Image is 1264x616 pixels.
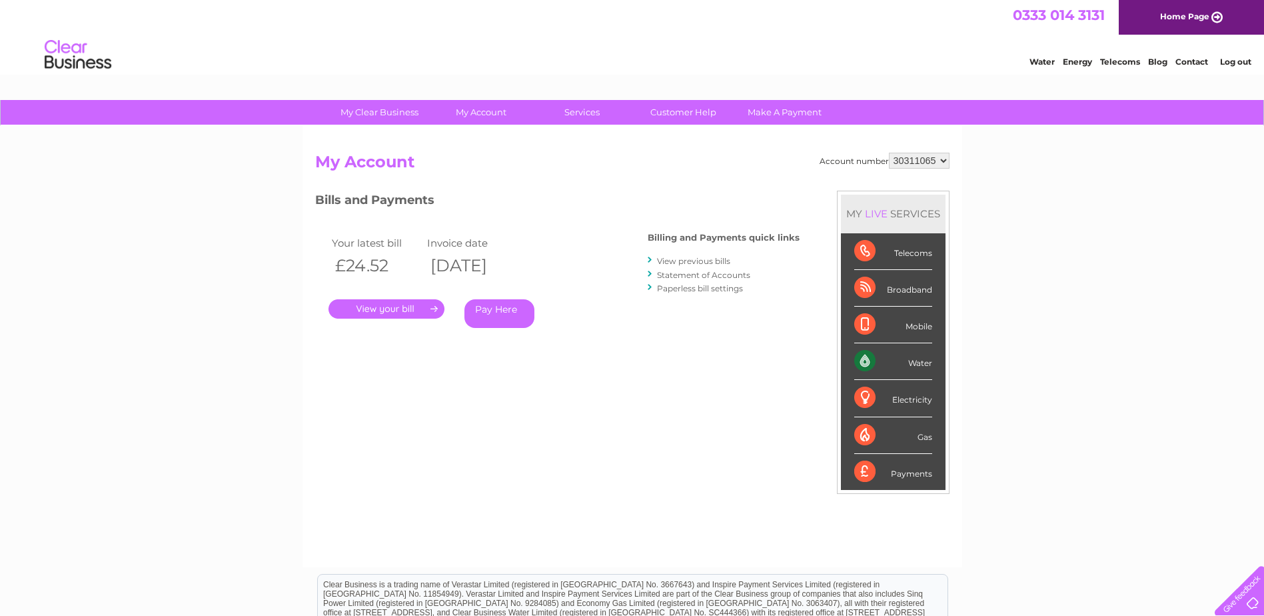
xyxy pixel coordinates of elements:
[1175,57,1208,67] a: Contact
[1029,57,1055,67] a: Water
[730,100,840,125] a: Make A Payment
[1013,7,1105,23] a: 0333 014 3131
[1220,57,1251,67] a: Log out
[424,234,520,252] td: Invoice date
[854,380,932,417] div: Electricity
[328,234,424,252] td: Your latest bill
[854,233,932,270] div: Telecoms
[315,153,949,178] h2: My Account
[657,283,743,293] a: Paperless bill settings
[527,100,637,125] a: Services
[324,100,434,125] a: My Clear Business
[854,417,932,454] div: Gas
[854,343,932,380] div: Water
[657,256,730,266] a: View previous bills
[1100,57,1140,67] a: Telecoms
[854,454,932,490] div: Payments
[841,195,946,233] div: MY SERVICES
[44,35,112,75] img: logo.png
[628,100,738,125] a: Customer Help
[315,191,800,214] h3: Bills and Payments
[648,233,800,243] h4: Billing and Payments quick links
[464,299,534,328] a: Pay Here
[657,270,750,280] a: Statement of Accounts
[854,270,932,307] div: Broadband
[328,252,424,279] th: £24.52
[318,7,948,65] div: Clear Business is a trading name of Verastar Limited (registered in [GEOGRAPHIC_DATA] No. 3667643...
[862,207,890,220] div: LIVE
[820,153,949,169] div: Account number
[854,307,932,343] div: Mobile
[426,100,536,125] a: My Account
[424,252,520,279] th: [DATE]
[1148,57,1167,67] a: Blog
[1063,57,1092,67] a: Energy
[328,299,444,319] a: .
